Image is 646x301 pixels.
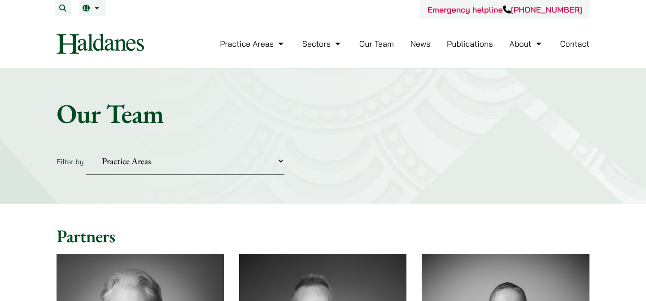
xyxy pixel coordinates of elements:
[220,39,286,49] a: Practice Areas
[560,39,589,49] a: Contact
[57,225,589,247] h2: Partners
[57,97,589,130] h1: Our Team
[57,157,84,166] label: Filter by
[428,4,582,15] a: Emergency helpline[PHONE_NUMBER]
[410,39,431,49] a: News
[302,39,343,49] a: Sectors
[359,39,394,49] a: Our Team
[57,34,144,54] img: Logo of Haldanes
[447,39,493,49] a: Publications
[509,39,543,49] a: About
[83,4,102,12] a: EN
